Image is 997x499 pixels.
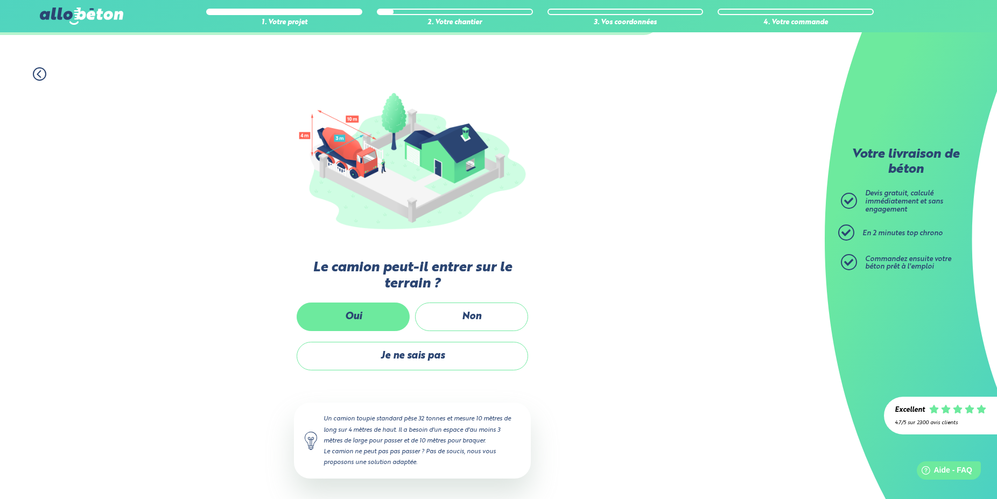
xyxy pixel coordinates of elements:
iframe: Help widget launcher [901,457,985,487]
p: Votre livraison de béton [844,147,967,177]
span: En 2 minutes top chrono [862,230,943,237]
div: 3. Vos coordonnées [547,19,704,27]
div: 1. Votre projet [206,19,362,27]
label: Le camion peut-il entrer sur le terrain ? [294,260,531,292]
div: Un camion toupie standard pèse 32 tonnes et mesure 10 mètres de long sur 4 mètres de haut. Il a b... [294,403,531,479]
label: Je ne sais pas [297,342,528,370]
span: Devis gratuit, calculé immédiatement et sans engagement [865,190,943,213]
label: Non [415,303,528,331]
span: Commandez ensuite votre béton prêt à l'emploi [865,256,951,271]
div: 4.7/5 sur 2300 avis clients [895,420,986,426]
div: 2. Votre chantier [377,19,533,27]
label: Oui [297,303,410,331]
img: allobéton [40,8,123,25]
div: 4. Votre commande [718,19,874,27]
div: Excellent [895,406,925,414]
